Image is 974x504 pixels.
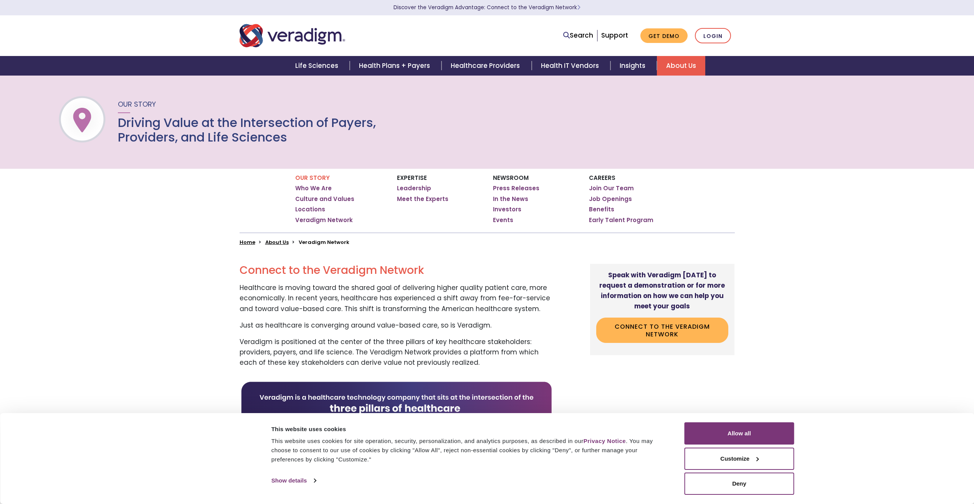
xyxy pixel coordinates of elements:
[589,184,634,192] a: Join Our Team
[295,206,325,213] a: Locations
[493,184,539,192] a: Press Releases
[599,270,725,311] strong: Speak with Veradigm [DATE] to request a demonstration or for more information on how we can help ...
[286,56,350,76] a: Life Sciences
[118,99,156,109] span: Our Story
[240,320,553,331] p: Just as healthcare is converging around value-based care, so is Veradigm.
[493,195,528,203] a: In the News
[397,184,431,192] a: Leadership
[640,28,688,43] a: Get Demo
[240,283,553,314] p: Healthcare is moving toward the shared goal of delivering higher quality patient care, more econo...
[589,206,614,213] a: Benefits
[295,184,332,192] a: Who We Are
[596,318,729,343] a: Connect to the Veradigm Network
[442,56,531,76] a: Healthcare Providers
[563,30,593,41] a: Search
[397,195,448,203] a: Meet the Experts
[350,56,442,76] a: Health Plans + Payers
[685,422,794,445] button: Allow all
[657,56,705,76] a: About Us
[685,448,794,470] button: Customize
[695,28,731,44] a: Login
[118,115,377,145] h1: Driving Value at the Intersection of Payers, Providers, and Life Sciences
[271,425,667,434] div: This website uses cookies
[265,239,289,246] a: About Us
[589,195,632,203] a: Job Openings
[240,264,553,277] h2: Connect to the Veradigm Network
[295,195,354,203] a: Culture and Values
[685,473,794,495] button: Deny
[584,438,626,444] a: Privacy Notice
[295,216,353,224] a: Veradigm Network
[493,206,521,213] a: Investors
[394,4,580,11] a: Discover the Veradigm Advantage: Connect to the Veradigm NetworkLearn More
[601,31,628,40] a: Support
[271,475,316,486] a: Show details
[271,436,667,464] div: This website uses cookies for site operation, security, personalization, and analytics purposes, ...
[610,56,657,76] a: Insights
[532,56,610,76] a: Health IT Vendors
[589,216,653,224] a: Early Talent Program
[577,4,580,11] span: Learn More
[493,216,513,224] a: Events
[240,23,345,48] img: Veradigm logo
[240,337,553,368] p: Veradigm is positioned at the center of the three pillars of key healthcare stakeholders: provide...
[240,239,255,246] a: Home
